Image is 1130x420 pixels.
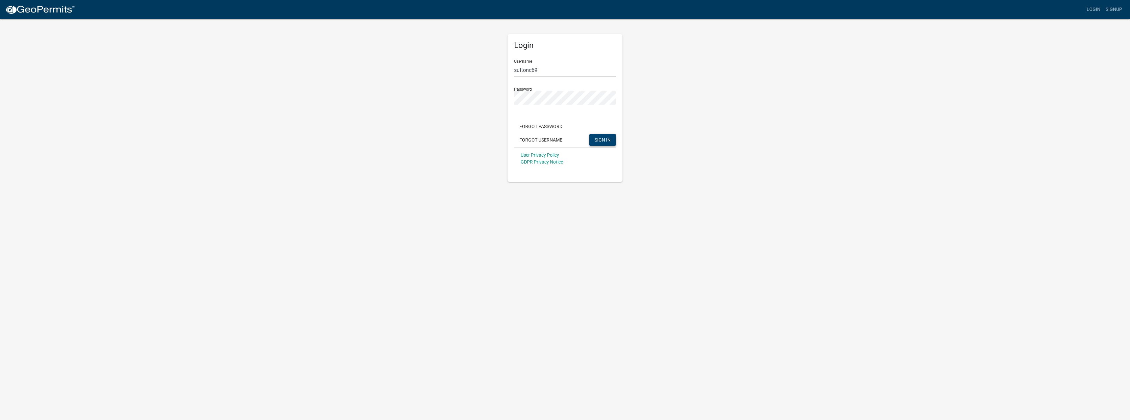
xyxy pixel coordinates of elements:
[521,159,563,165] a: GDPR Privacy Notice
[589,134,616,146] button: SIGN IN
[1103,3,1125,16] a: Signup
[514,134,568,146] button: Forgot Username
[1084,3,1103,16] a: Login
[514,41,616,50] h5: Login
[521,152,559,158] a: User Privacy Policy
[595,137,611,142] span: SIGN IN
[514,121,568,132] button: Forgot Password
